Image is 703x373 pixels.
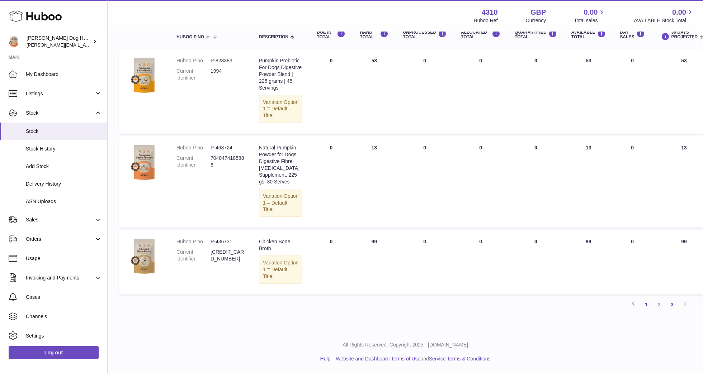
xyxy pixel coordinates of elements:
span: Orders [26,236,94,243]
div: Variation: [259,95,302,123]
span: Invoicing and Payments [26,274,94,281]
td: 0 [396,231,454,294]
td: 53 [564,50,613,134]
div: AVAILABLE Total [571,30,606,39]
span: Option 1 = Default Title; [263,260,298,279]
dt: Current identifier [176,68,211,81]
span: Cases [26,294,102,301]
a: 1 [640,298,653,311]
span: 0 [534,239,537,244]
span: Description [259,35,288,39]
dd: P-823383 [211,57,245,64]
dd: [CREDIT_CARD_NUMBER] [211,249,245,262]
div: Chicken Bone Broth [259,238,302,252]
p: All Rights Reserved. Copyright 2025 - [DOMAIN_NAME] [113,341,697,348]
span: Stock [26,128,102,135]
span: Total sales [574,17,606,24]
a: 0.00 AVAILABLE Stock Total [634,8,694,24]
div: Variation: [259,255,302,284]
span: 30 DAYS PROJECTED [671,30,698,39]
span: Stock [26,110,94,116]
span: AVAILABLE Stock Total [634,17,694,24]
td: 99 [353,231,396,294]
span: Channels [26,313,102,320]
dt: Huboo P no [176,57,211,64]
div: Pumpkin Probiotic For Dogs Digestive Powder Blend | 225 grams | 45 Servings [259,57,302,91]
dd: 7040474185886 [211,155,245,168]
td: 13 [564,137,613,228]
span: 0 [534,58,537,63]
span: Add Stock [26,163,102,170]
div: UNPROCESSED Total [403,30,447,39]
td: 0 [613,231,652,294]
td: 99 [564,231,613,294]
span: Settings [26,333,102,339]
div: Natural Pumpkin Powder for Dogs, Digestive Fibre [MEDICAL_DATA] Supplement, 225 gs, 30 Serves [259,144,302,185]
div: [PERSON_NAME] Dog House [27,35,91,48]
span: Sales [26,216,94,223]
span: 0 [534,145,537,150]
div: 30 DAY SALES [620,25,645,40]
td: 53 [353,50,396,134]
a: Website and Dashboard Terms of Use [336,356,420,362]
span: [PERSON_NAME][EMAIL_ADDRESS][DOMAIN_NAME] [27,42,144,48]
span: Delivery History [26,181,102,187]
span: Huboo P no [176,35,204,39]
span: My Dashboard [26,71,102,78]
a: Log out [9,346,99,359]
img: product image [126,144,162,180]
div: ALLOCATED Total [461,30,500,39]
td: 0 [396,137,454,228]
div: Huboo Ref [474,17,498,24]
td: 0 [310,231,353,294]
span: ASN Uploads [26,198,102,205]
dt: Current identifier [176,249,211,262]
td: 0 [454,137,508,228]
div: ON HAND Total [360,25,388,40]
div: QUARANTINED Total [515,30,557,39]
img: toby@hackneydoghouse.com [9,36,19,47]
td: 0 [613,137,652,228]
a: 0.00 Total sales [574,8,606,24]
span: Option 1 = Default Title; [263,99,298,119]
a: 2 [653,298,666,311]
td: 0 [613,50,652,134]
span: 0.00 [672,8,686,17]
dd: 1994 [211,68,245,81]
dt: Huboo P no [176,144,211,151]
div: Variation: [259,189,302,217]
div: Currency [526,17,546,24]
span: Usage [26,255,102,262]
td: 0 [310,50,353,134]
strong: GBP [530,8,546,17]
td: 0 [454,231,508,294]
a: Help [320,356,331,362]
dd: P-463724 [211,144,245,151]
td: 0 [396,50,454,134]
img: product image [126,57,162,93]
strong: 4310 [482,8,498,17]
dd: P-436731 [211,238,245,245]
img: product image [126,238,162,274]
a: Service Terms & Conditions [429,356,491,362]
span: 0.00 [584,8,598,17]
dt: Current identifier [176,155,211,168]
td: 13 [353,137,396,228]
a: 3 [666,298,679,311]
td: 0 [310,137,353,228]
div: DUE IN TOTAL [317,30,345,39]
li: and [333,355,490,362]
span: Stock History [26,145,102,152]
td: 0 [454,50,508,134]
span: Listings [26,90,94,97]
dt: Huboo P no [176,238,211,245]
span: Option 1 = Default Title; [263,193,298,212]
